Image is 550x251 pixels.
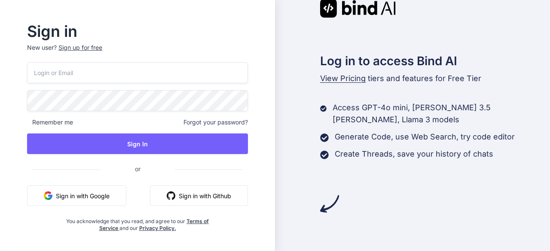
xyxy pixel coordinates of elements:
[64,213,211,232] div: You acknowledge that you read, and agree to our and our
[27,24,248,38] h2: Sign in
[27,62,248,83] input: Login or Email
[320,52,550,70] h2: Log in to access Bind AI
[101,158,175,179] span: or
[58,43,102,52] div: Sign up for free
[139,225,176,231] a: Privacy Policy.
[99,218,209,231] a: Terms of Service
[333,102,550,126] p: Access GPT-4o mini, [PERSON_NAME] 3.5 [PERSON_NAME], Llama 3 models
[183,118,248,127] span: Forgot your password?
[320,74,366,83] span: View Pricing
[320,194,339,213] img: arrow
[27,133,248,154] button: Sign In
[335,148,493,160] p: Create Threads, save your history of chats
[335,131,515,143] p: Generate Code, use Web Search, try code editor
[150,185,248,206] button: Sign in with Github
[320,73,550,85] p: tiers and features for Free Tier
[27,118,73,127] span: Remember me
[167,191,175,200] img: github
[44,191,52,200] img: google
[27,185,126,206] button: Sign in with Google
[27,43,248,62] p: New user?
